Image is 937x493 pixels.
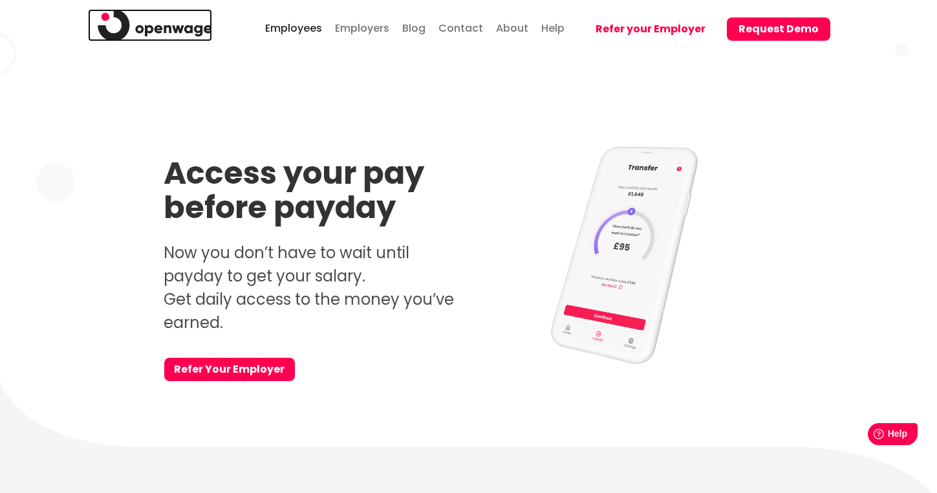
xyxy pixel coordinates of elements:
[164,241,460,334] p: Now you don’t have to wait until payday to get your salary. Get daily access to the money you’ve ...
[435,9,486,45] a: Contact
[727,17,830,41] button: Request Demo
[164,358,295,381] a: Refer Your Employer
[534,144,718,367] img: Access your pay before payday
[584,17,717,41] button: Refer your Employer
[538,9,568,45] a: Help
[262,9,325,45] a: Employees
[717,5,830,56] a: Request Demo
[822,418,923,454] iframe: Help widget launcher
[493,9,532,45] a: About
[399,9,429,45] a: Blog
[164,151,424,229] strong: Access your pay before payday
[574,5,717,56] a: Refer your Employer
[332,9,393,45] a: Employers
[98,9,213,41] img: logo.png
